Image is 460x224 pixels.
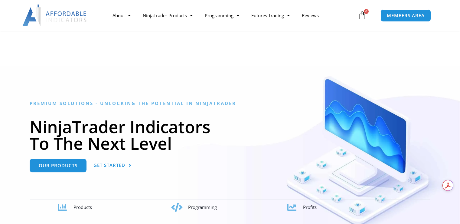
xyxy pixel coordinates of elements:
[106,8,357,22] nav: Menu
[93,163,125,168] span: Get Started
[137,8,199,22] a: NinjaTrader Products
[188,204,217,210] span: Programming
[39,163,77,168] span: Our Products
[364,9,369,14] span: 0
[303,204,317,210] span: Profits
[380,9,431,22] a: MEMBERS AREA
[22,5,87,26] img: LogoAI | Affordable Indicators – NinjaTrader
[387,13,425,18] span: MEMBERS AREA
[106,8,137,22] a: About
[73,204,92,210] span: Products
[245,8,296,22] a: Futures Trading
[30,101,430,106] h6: Premium Solutions - Unlocking the Potential in NinjaTrader
[30,118,430,152] h1: NinjaTrader Indicators To The Next Level
[199,8,245,22] a: Programming
[93,159,132,172] a: Get Started
[30,159,86,172] a: Our Products
[349,7,376,24] a: 0
[296,8,325,22] a: Reviews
